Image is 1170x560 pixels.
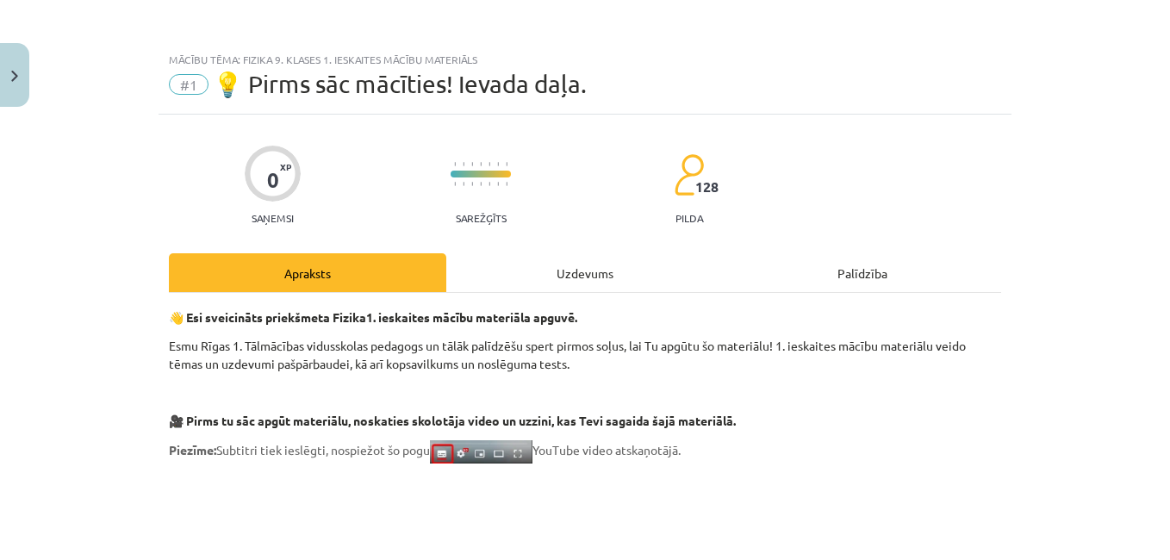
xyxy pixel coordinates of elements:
img: icon-short-line-57e1e144782c952c97e751825c79c345078a6d821885a25fce030b3d8c18986b.svg [471,182,473,186]
strong: 🎥 Pirms tu sāc apgūt materiālu, noskaties skolotāja video un uzzini, kas Tevi sagaida šajā materi... [169,413,736,428]
div: Palīdzība [724,253,1001,292]
span: #1 [169,74,208,95]
img: icon-short-line-57e1e144782c952c97e751825c79c345078a6d821885a25fce030b3d8c18986b.svg [489,182,490,186]
img: icon-short-line-57e1e144782c952c97e751825c79c345078a6d821885a25fce030b3d8c18986b.svg [480,162,482,166]
p: Sarežģīts [456,212,507,224]
img: icon-short-line-57e1e144782c952c97e751825c79c345078a6d821885a25fce030b3d8c18986b.svg [506,182,507,186]
img: icon-short-line-57e1e144782c952c97e751825c79c345078a6d821885a25fce030b3d8c18986b.svg [497,162,499,166]
span: Subtitri tiek ieslēgti, nospiežot šo pogu YouTube video atskaņotājā. [169,442,681,457]
p: pilda [675,212,703,224]
div: Uzdevums [446,253,724,292]
p: Saņemsi [245,212,301,224]
img: icon-short-line-57e1e144782c952c97e751825c79c345078a6d821885a25fce030b3d8c18986b.svg [463,182,464,186]
img: icon-close-lesson-0947bae3869378f0d4975bcd49f059093ad1ed9edebbc8119c70593378902aed.svg [11,71,18,82]
div: Apraksts [169,253,446,292]
strong: Piezīme: [169,442,216,457]
img: icon-short-line-57e1e144782c952c97e751825c79c345078a6d821885a25fce030b3d8c18986b.svg [454,162,456,166]
img: icon-short-line-57e1e144782c952c97e751825c79c345078a6d821885a25fce030b3d8c18986b.svg [463,162,464,166]
img: icon-short-line-57e1e144782c952c97e751825c79c345078a6d821885a25fce030b3d8c18986b.svg [497,182,499,186]
img: icon-short-line-57e1e144782c952c97e751825c79c345078a6d821885a25fce030b3d8c18986b.svg [506,162,507,166]
span: 💡 Pirms sāc mācīties! Ievada daļa. [213,70,587,98]
span: XP [280,162,291,171]
p: Esmu Rīgas 1. Tālmācības vidusskolas pedagogs un tālāk palīdzēšu spert pirmos soļus, lai Tu apgūt... [169,337,1001,373]
strong: 1. ieskaites mācību materiāla apguvē. [366,309,577,325]
img: students-c634bb4e5e11cddfef0936a35e636f08e4e9abd3cc4e673bd6f9a4125e45ecb1.svg [674,153,704,196]
div: 0 [267,168,279,192]
img: icon-short-line-57e1e144782c952c97e751825c79c345078a6d821885a25fce030b3d8c18986b.svg [489,162,490,166]
div: Mācību tēma: Fizika 9. klases 1. ieskaites mācību materiāls [169,53,1001,65]
img: icon-short-line-57e1e144782c952c97e751825c79c345078a6d821885a25fce030b3d8c18986b.svg [480,182,482,186]
img: icon-short-line-57e1e144782c952c97e751825c79c345078a6d821885a25fce030b3d8c18986b.svg [471,162,473,166]
img: icon-short-line-57e1e144782c952c97e751825c79c345078a6d821885a25fce030b3d8c18986b.svg [454,182,456,186]
strong: 👋 Esi sveicināts priekšmeta Fizika [169,309,366,325]
span: 128 [695,179,719,195]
